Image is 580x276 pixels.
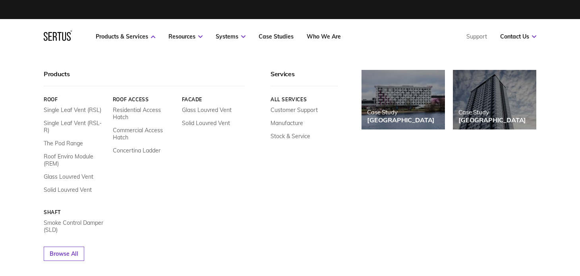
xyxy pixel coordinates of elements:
a: Contact Us [500,33,536,40]
a: Solid Louvred Vent [44,186,92,193]
a: Roof Enviro Module (REM) [44,153,107,167]
a: The Pod Range [44,140,83,147]
a: All services [271,97,338,102]
div: Services [271,70,338,86]
a: Smoke Control Damper (SLD) [44,219,107,234]
a: Customer Support [271,106,318,114]
a: Glass Louvred Vent [182,106,232,114]
a: Residential Access Hatch [113,106,176,121]
div: [GEOGRAPHIC_DATA] [367,116,435,124]
a: Case Study[GEOGRAPHIC_DATA] [362,70,445,129]
a: Systems [216,33,246,40]
div: [GEOGRAPHIC_DATA] [458,116,526,124]
div: Case Study [367,108,435,116]
a: Concertina Ladder [113,147,160,154]
a: Products & Services [96,33,155,40]
a: Shaft [44,209,107,215]
a: Stock & Service [271,133,310,140]
a: Solid Louvred Vent [182,120,230,127]
a: Who We Are [307,33,341,40]
a: Support [466,33,487,40]
a: Facade [182,97,245,102]
a: Resources [168,33,203,40]
a: Browse All [44,247,84,261]
div: Products [44,70,245,86]
div: Case Study [458,108,526,116]
a: Commercial Access Hatch [113,127,176,141]
a: Glass Louvred Vent [44,173,93,180]
a: Single Leaf Vent (RSL) [44,106,101,114]
a: Single Leaf Vent (RSL-R) [44,120,107,134]
a: Roof Access [113,97,176,102]
a: Case Study[GEOGRAPHIC_DATA] [453,70,536,129]
a: Manufacture [271,120,303,127]
a: Roof [44,97,107,102]
a: Case Studies [259,33,294,40]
